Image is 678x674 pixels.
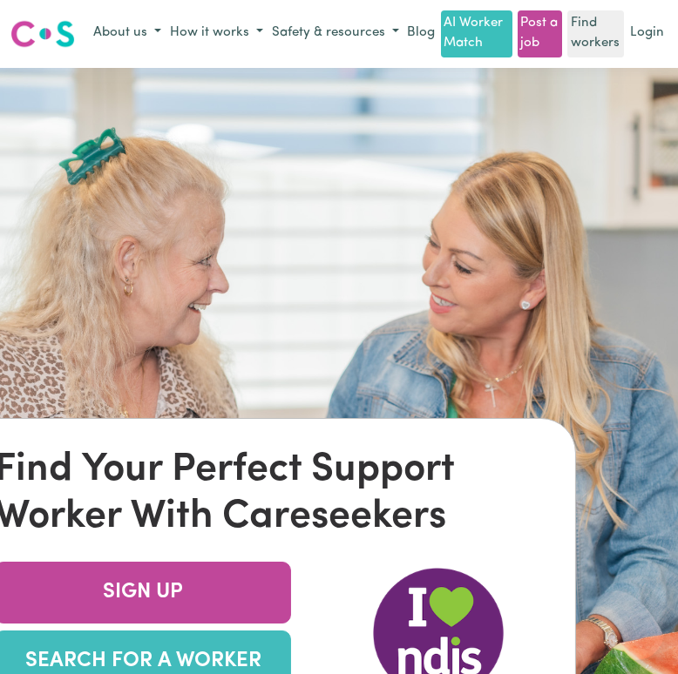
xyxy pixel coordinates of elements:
a: Blog [403,20,438,47]
button: How it works [166,19,268,48]
a: Find workers [567,10,623,57]
img: Careseekers logo [10,18,75,50]
button: Safety & resources [268,19,403,48]
a: Careseekers logo [10,14,75,54]
iframe: Button to launch messaging window [608,604,664,660]
a: Login [627,20,668,47]
button: About us [89,19,166,48]
a: AI Worker Match [441,10,512,57]
a: Post a job [518,10,562,57]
